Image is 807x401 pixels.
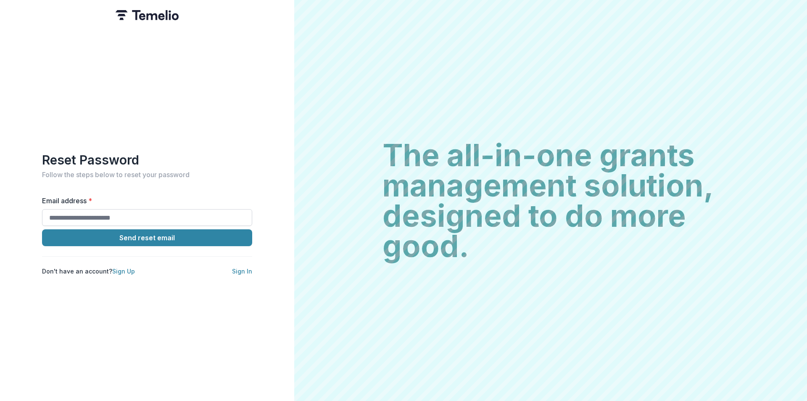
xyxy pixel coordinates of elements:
[42,229,252,246] button: Send reset email
[232,268,252,275] a: Sign In
[116,10,179,20] img: Temelio
[42,267,135,276] p: Don't have an account?
[42,196,247,206] label: Email address
[42,152,252,167] h1: Reset Password
[42,171,252,179] h2: Follow the steps below to reset your password
[112,268,135,275] a: Sign Up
